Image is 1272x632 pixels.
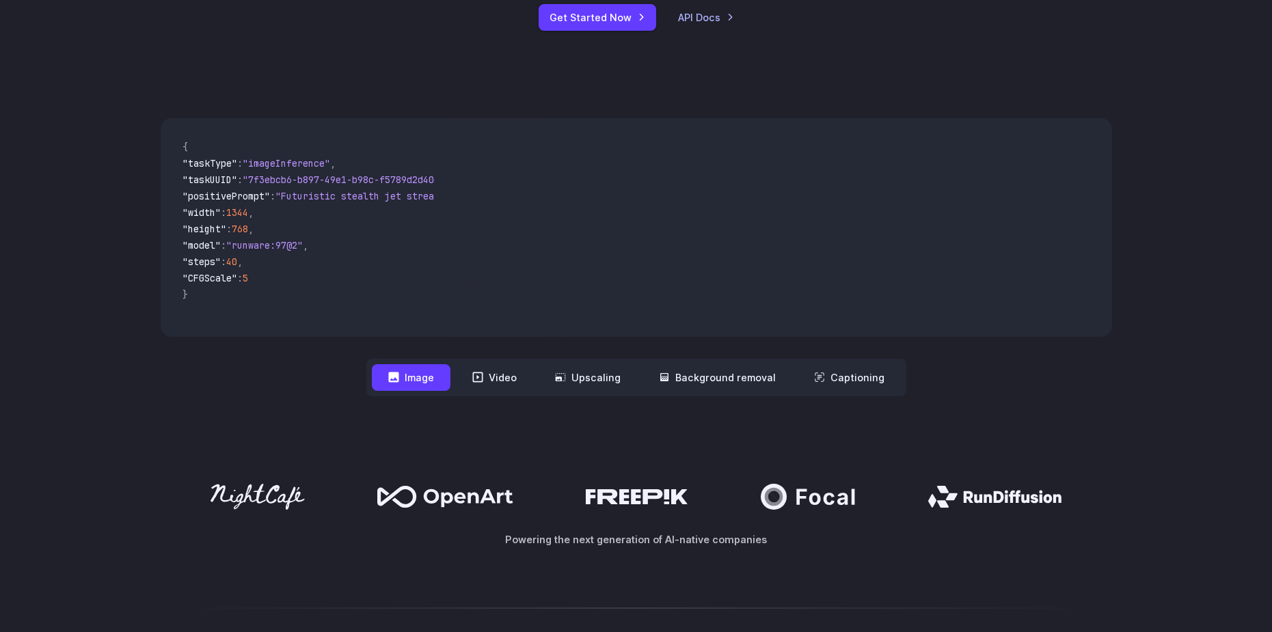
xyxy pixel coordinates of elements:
[330,157,336,169] span: ,
[182,256,221,268] span: "steps"
[182,223,226,235] span: "height"
[226,206,248,219] span: 1344
[182,141,188,153] span: {
[539,4,656,31] a: Get Started Now
[182,288,188,301] span: }
[456,364,533,391] button: Video
[798,364,901,391] button: Captioning
[303,239,308,251] span: ,
[243,157,330,169] span: "imageInference"
[182,174,237,186] span: "taskUUID"
[221,206,226,219] span: :
[539,364,637,391] button: Upscaling
[237,256,243,268] span: ,
[642,364,792,391] button: Background removal
[237,157,243,169] span: :
[226,239,303,251] span: "runware:97@2"
[182,239,221,251] span: "model"
[182,157,237,169] span: "taskType"
[226,223,232,235] span: :
[243,174,450,186] span: "7f3ebcb6-b897-49e1-b98c-f5789d2d40d7"
[161,532,1112,547] p: Powering the next generation of AI-native companies
[248,206,254,219] span: ,
[221,239,226,251] span: :
[275,190,773,202] span: "Futuristic stealth jet streaking through a neon-lit cityscape with glowing purple exhaust"
[182,190,270,202] span: "positivePrompt"
[372,364,450,391] button: Image
[243,272,248,284] span: 5
[237,272,243,284] span: :
[182,206,221,219] span: "width"
[237,174,243,186] span: :
[678,10,734,25] a: API Docs
[232,223,248,235] span: 768
[248,223,254,235] span: ,
[182,272,237,284] span: "CFGScale"
[226,256,237,268] span: 40
[221,256,226,268] span: :
[270,190,275,202] span: :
